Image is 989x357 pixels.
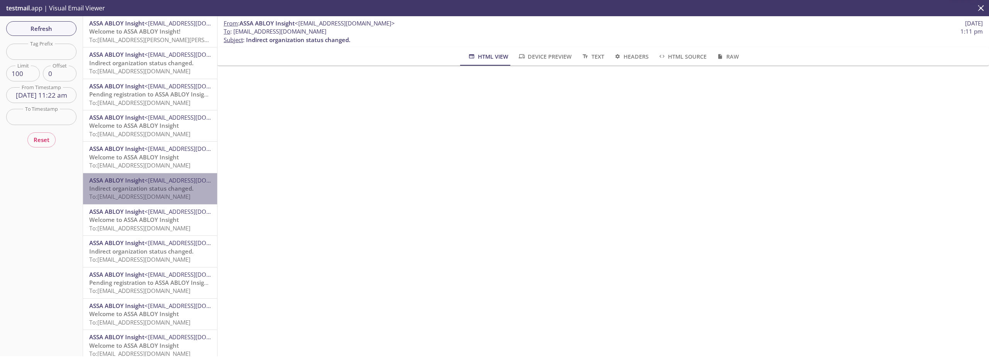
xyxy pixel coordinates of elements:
[144,113,245,121] span: <[EMAIL_ADDRESS][DOMAIN_NAME]>
[89,161,190,169] span: To: [EMAIL_ADDRESS][DOMAIN_NAME]
[144,239,245,247] span: <[EMAIL_ADDRESS][DOMAIN_NAME]>
[89,239,144,247] span: ASSA ABLOY Insight
[224,27,230,35] span: To
[658,52,707,61] span: HTML Source
[89,310,179,318] span: Welcome to ASSA ABLOY Insight
[224,19,395,27] span: :
[581,52,604,61] span: Text
[83,142,217,173] div: ASSA ABLOY Insight<[EMAIL_ADDRESS][DOMAIN_NAME]>Welcome to ASSA ABLOY InsightTo:[EMAIL_ADDRESS][D...
[89,271,144,278] span: ASSA ABLOY Insight
[613,52,649,61] span: Headers
[144,176,245,184] span: <[EMAIL_ADDRESS][DOMAIN_NAME]>
[89,59,194,67] span: Indirect organization status changed.
[716,52,739,61] span: Raw
[6,21,76,36] button: Refresh
[89,302,144,310] span: ASSA ABLOY Insight
[295,19,395,27] span: <[EMAIL_ADDRESS][DOMAIN_NAME]>
[144,271,245,278] span: <[EMAIL_ADDRESS][DOMAIN_NAME]>
[89,19,144,27] span: ASSA ABLOY Insight
[83,47,217,78] div: ASSA ABLOY Insight<[EMAIL_ADDRESS][DOMAIN_NAME]>Indirect organization status changed.To:[EMAIL_AD...
[89,153,179,161] span: Welcome to ASSA ABLOY Insight
[34,135,49,145] span: Reset
[89,333,144,341] span: ASSA ABLOY Insight
[89,67,190,75] span: To: [EMAIL_ADDRESS][DOMAIN_NAME]
[89,82,144,90] span: ASSA ABLOY Insight
[960,27,983,36] span: 1:11 pm
[89,224,190,232] span: To: [EMAIL_ADDRESS][DOMAIN_NAME]
[144,208,245,215] span: <[EMAIL_ADDRESS][DOMAIN_NAME]>
[83,267,217,298] div: ASSA ABLOY Insight<[EMAIL_ADDRESS][DOMAIN_NAME]>Pending registration to ASSA ABLOY Insight remind...
[89,145,144,152] span: ASSA ABLOY Insight
[144,145,245,152] span: <[EMAIL_ADDRESS][DOMAIN_NAME]>
[89,279,239,286] span: Pending registration to ASSA ABLOY Insight reminder!
[224,27,983,44] p: :
[83,299,217,330] div: ASSA ABLOY Insight<[EMAIL_ADDRESS][DOMAIN_NAME]>Welcome to ASSA ABLOY InsightTo:[EMAIL_ADDRESS][D...
[240,19,295,27] span: ASSA ABLOY Insight
[89,208,144,215] span: ASSA ABLOY Insight
[89,193,190,200] span: To: [EMAIL_ADDRESS][DOMAIN_NAME]
[89,342,179,349] span: Welcome to ASSA ABLOY Insight
[89,99,190,107] span: To: [EMAIL_ADDRESS][DOMAIN_NAME]
[89,90,239,98] span: Pending registration to ASSA ABLOY Insight reminder!
[89,130,190,138] span: To: [EMAIL_ADDRESS][DOMAIN_NAME]
[27,132,56,147] button: Reset
[89,51,144,58] span: ASSA ABLOY Insight
[89,247,194,255] span: Indirect organization status changed.
[89,27,180,35] span: Welcome to ASSA ABLOY Insight!
[467,52,508,61] span: HTML View
[246,36,350,44] span: Indirect organization status changed.
[518,52,572,61] span: Device Preview
[12,24,70,34] span: Refresh
[83,79,217,110] div: ASSA ABLOY Insight<[EMAIL_ADDRESS][DOMAIN_NAME]>Pending registration to ASSA ABLOY Insight remind...
[144,302,245,310] span: <[EMAIL_ADDRESS][DOMAIN_NAME]>
[89,184,194,192] span: Indirect organization status changed.
[89,176,144,184] span: ASSA ABLOY Insight
[89,318,190,326] span: To: [EMAIL_ADDRESS][DOMAIN_NAME]
[83,236,217,267] div: ASSA ABLOY Insight<[EMAIL_ADDRESS][DOMAIN_NAME]>Indirect organization status changed.To:[EMAIL_AD...
[144,19,245,27] span: <[EMAIL_ADDRESS][DOMAIN_NAME]>
[89,36,279,44] span: To: [EMAIL_ADDRESS][PERSON_NAME][PERSON_NAME][DOMAIN_NAME]
[83,110,217,141] div: ASSA ABLOY Insight<[EMAIL_ADDRESS][DOMAIN_NAME]>Welcome to ASSA ABLOY InsightTo:[EMAIL_ADDRESS][D...
[89,255,190,263] span: To: [EMAIL_ADDRESS][DOMAIN_NAME]
[224,27,326,36] span: : [EMAIL_ADDRESS][DOMAIN_NAME]
[144,82,245,90] span: <[EMAIL_ADDRESS][DOMAIN_NAME]>
[6,4,30,12] span: testmail
[224,19,238,27] span: From
[89,216,179,223] span: Welcome to ASSA ABLOY Insight
[89,113,144,121] span: ASSA ABLOY Insight
[224,36,243,44] span: Subject
[144,333,245,341] span: <[EMAIL_ADDRESS][DOMAIN_NAME]>
[144,51,245,58] span: <[EMAIL_ADDRESS][DOMAIN_NAME]>
[965,19,983,27] span: [DATE]
[83,173,217,204] div: ASSA ABLOY Insight<[EMAIL_ADDRESS][DOMAIN_NAME]>Indirect organization status changed.To:[EMAIL_AD...
[83,205,217,235] div: ASSA ABLOY Insight<[EMAIL_ADDRESS][DOMAIN_NAME]>Welcome to ASSA ABLOY InsightTo:[EMAIL_ADDRESS][D...
[89,122,179,129] span: Welcome to ASSA ABLOY Insight
[83,16,217,47] div: ASSA ABLOY Insight<[EMAIL_ADDRESS][DOMAIN_NAME]>Welcome to ASSA ABLOY Insight!To:[EMAIL_ADDRESS][...
[89,287,190,294] span: To: [EMAIL_ADDRESS][DOMAIN_NAME]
